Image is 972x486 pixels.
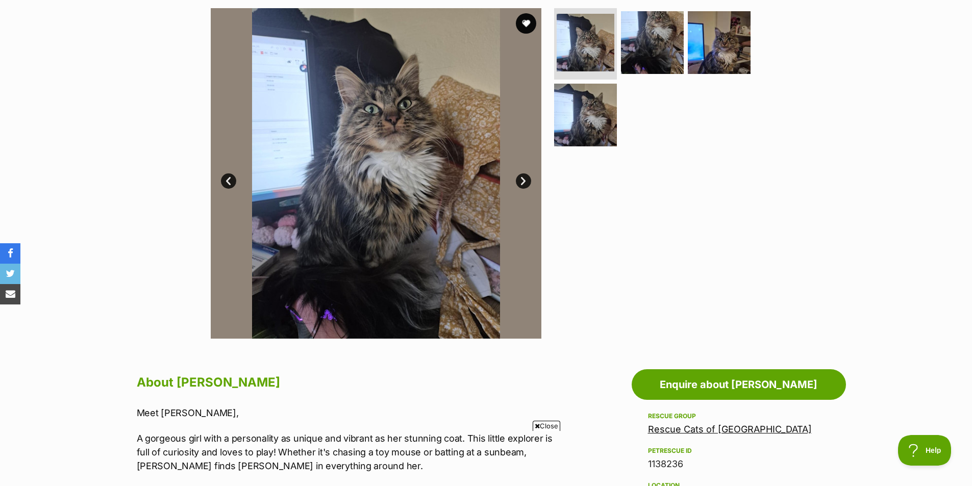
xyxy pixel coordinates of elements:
div: 1138236 [648,457,830,471]
img: Photo of Cynthia [554,84,617,146]
span: Close [533,421,560,431]
img: Photo of Cynthia [557,14,614,71]
a: Enquire about [PERSON_NAME] [632,369,846,400]
div: PetRescue ID [648,447,830,455]
button: favourite [516,13,536,34]
img: https://img.kwcdn.com/product/open/2024-07-22/1721638312284-b976e7a244f348c0b7ed140d620853a8-good... [87,72,171,143]
h2: About [PERSON_NAME] [137,371,558,394]
img: Photo of Cynthia [621,11,684,74]
a: Rescue Cats of [GEOGRAPHIC_DATA] [648,424,812,434]
div: Rescue group [648,412,830,420]
iframe: Help Scout Beacon - Open [898,435,952,466]
iframe: Advertisement [301,435,672,481]
a: Prev [221,173,236,189]
img: Photo of Cynthia [211,8,541,339]
p: A gorgeous girl with a personality as unique and vibrant as her stunning coat. This little explor... [137,431,558,473]
p: Meet [PERSON_NAME], [137,406,558,420]
a: Next [516,173,531,189]
img: Photo of Cynthia [688,11,751,74]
